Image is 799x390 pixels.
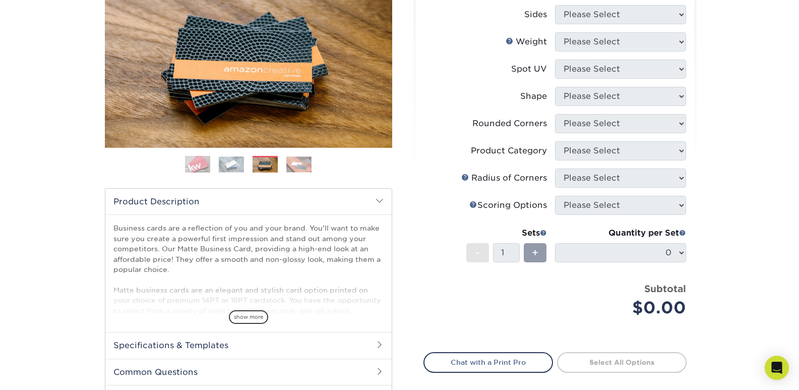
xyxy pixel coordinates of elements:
[105,332,392,358] h2: Specifications & Templates
[524,9,547,21] div: Sides
[113,223,384,367] p: Business cards are a reflection of you and your brand. You'll want to make sure you create a powe...
[3,359,86,386] iframe: Google Customer Reviews
[506,36,547,48] div: Weight
[555,227,686,239] div: Quantity per Set
[461,172,547,184] div: Radius of Corners
[466,227,547,239] div: Sets
[471,145,547,157] div: Product Category
[644,283,686,294] strong: Subtotal
[229,310,268,324] span: show more
[219,156,244,172] img: Business Cards 02
[532,245,538,260] span: +
[105,359,392,385] h2: Common Questions
[105,189,392,214] h2: Product Description
[765,356,789,380] div: Open Intercom Messenger
[563,296,686,320] div: $0.00
[520,90,547,102] div: Shape
[511,63,547,75] div: Spot UV
[253,157,278,173] img: Business Cards 03
[423,352,553,372] a: Chat with a Print Pro
[185,152,210,177] img: Business Cards 01
[286,156,312,172] img: Business Cards 04
[475,245,480,260] span: -
[472,118,547,130] div: Rounded Corners
[469,199,547,211] div: Scoring Options
[557,352,687,372] a: Select All Options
